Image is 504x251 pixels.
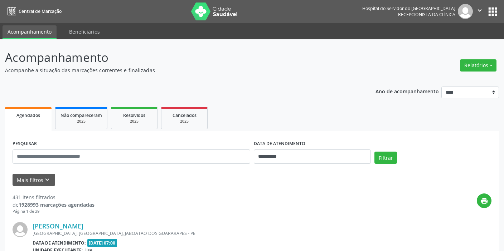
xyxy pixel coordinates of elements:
span: Cancelados [173,112,197,118]
span: Resolvidos [123,112,145,118]
span: Não compareceram [60,112,102,118]
div: 2025 [166,119,202,124]
img: img [458,4,473,19]
div: Página 1 de 29 [13,208,94,215]
i: keyboard_arrow_down [43,176,51,184]
button: print [477,193,491,208]
div: Hospital do Servidor do [GEOGRAPHIC_DATA] [362,5,455,11]
span: Recepcionista da clínica [398,11,455,18]
a: [PERSON_NAME] [33,222,83,230]
div: de [13,201,94,208]
button: Relatórios [460,59,496,72]
p: Ano de acompanhamento [375,87,439,95]
p: Acompanhamento [5,49,351,67]
div: 2025 [116,119,152,124]
button:  [473,4,486,19]
label: PESQUISAR [13,138,37,149]
i: print [480,197,488,205]
button: Mais filtroskeyboard_arrow_down [13,174,55,186]
img: img [13,222,28,237]
b: Data de atendimento: [33,240,86,246]
a: Beneficiários [64,25,105,38]
button: apps [486,5,499,18]
div: [GEOGRAPHIC_DATA], [GEOGRAPHIC_DATA], JABOATAO DOS GUARARAPES - PE [33,230,384,236]
p: Acompanhe a situação das marcações correntes e finalizadas [5,67,351,74]
label: DATA DE ATENDIMENTO [254,138,305,149]
button: Filtrar [374,152,397,164]
div: 2025 [60,119,102,124]
strong: 1928993 marcações agendadas [19,201,94,208]
i:  [476,6,484,14]
span: Central de Marcação [19,8,62,14]
div: 431 itens filtrados [13,193,94,201]
a: Acompanhamento [3,25,57,39]
span: [DATE] 07:00 [87,239,117,247]
a: Central de Marcação [5,5,62,17]
span: Agendados [16,112,40,118]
